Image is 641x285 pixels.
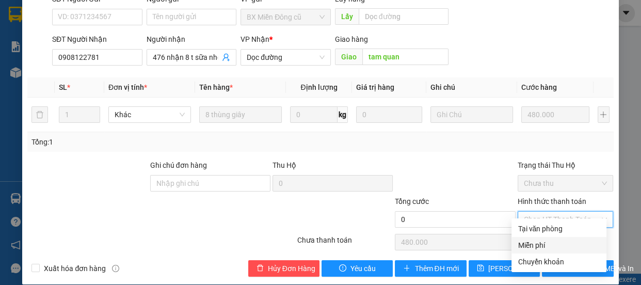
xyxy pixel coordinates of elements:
[395,197,429,205] span: Tổng cước
[518,197,586,205] label: Hình thức thanh toán
[335,49,362,65] span: Giao
[521,83,557,91] span: Cước hàng
[430,106,513,123] input: Ghi Chú
[395,260,466,277] button: plusThêm ĐH mới
[31,136,248,148] div: Tổng: 1
[477,264,484,273] span: save
[339,264,346,273] span: exclamation-circle
[273,161,296,169] span: Thu Hộ
[222,53,230,61] span: user-add
[521,106,589,123] input: 0
[150,175,270,192] input: Ghi chú đơn hàng
[362,49,448,65] input: Dọc đường
[542,260,613,277] button: printer[PERSON_NAME] và In
[115,107,185,122] span: Khác
[31,106,48,123] button: delete
[300,83,337,91] span: Định lượng
[414,263,458,274] span: Thêm ĐH mới
[356,106,422,123] input: 0
[524,176,607,191] span: Chưa thu
[150,161,207,169] label: Ghi chú đơn hàng
[322,260,393,277] button: exclamation-circleYêu cầu
[598,106,610,123] button: plus
[59,83,67,91] span: SL
[518,223,600,234] div: Tại văn phòng
[112,265,119,272] span: info-circle
[52,34,142,45] div: SĐT Người Nhận
[356,83,394,91] span: Giá trị hàng
[469,260,540,277] button: save[PERSON_NAME] thay đổi
[335,8,359,25] span: Lấy
[518,256,600,267] div: Chuyển khoản
[199,106,282,123] input: VD: Bàn, Ghế
[248,260,319,277] button: deleteHủy Đơn Hàng
[524,212,607,227] span: Chọn HT Thanh Toán
[338,106,348,123] span: kg
[40,263,110,274] span: Xuất hóa đơn hàng
[426,77,517,98] th: Ghi chú
[257,264,264,273] span: delete
[268,263,315,274] span: Hủy Đơn Hàng
[518,240,600,251] div: Miễn phí
[335,35,368,43] span: Giao hàng
[403,264,410,273] span: plus
[108,83,147,91] span: Đơn vị tính
[359,8,448,25] input: Dọc đường
[199,83,233,91] span: Tên hàng
[296,234,394,252] div: Chưa thanh toán
[147,34,237,45] div: Người nhận
[488,263,571,274] span: [PERSON_NAME] thay đổi
[247,50,325,65] span: Dọc đường
[247,9,325,25] span: BX Miền Đông cũ
[518,160,614,171] div: Trạng thái Thu Hộ
[350,263,376,274] span: Yêu cầu
[241,35,269,43] span: VP Nhận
